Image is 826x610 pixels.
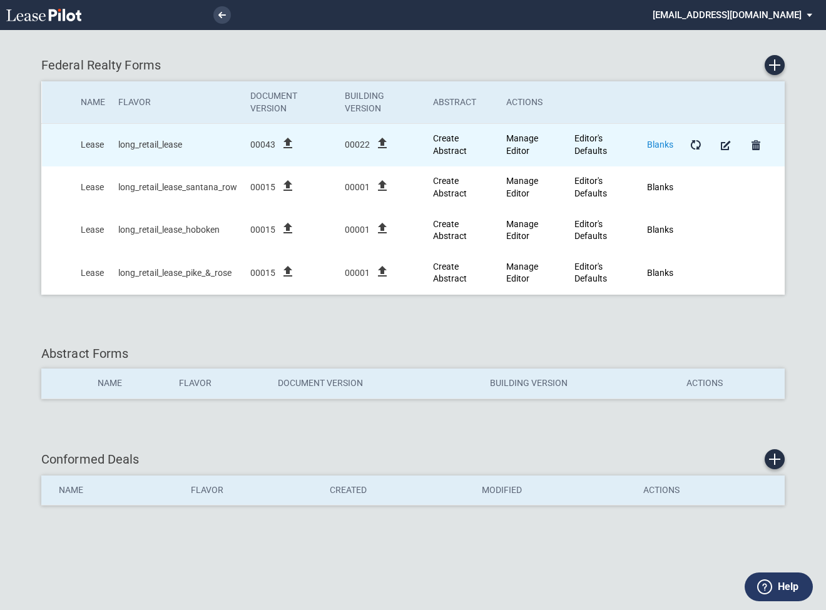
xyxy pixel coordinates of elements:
th: Created [321,475,473,506]
td: Lease [72,166,110,209]
a: Blanks [647,182,673,192]
th: Building Version [481,369,678,399]
i: file_upload [280,264,295,279]
a: Editor's Defaults [574,219,607,241]
label: file_upload [375,271,390,281]
button: Help [745,572,813,601]
i: file_upload [280,178,295,193]
a: Create new Abstract [433,176,467,198]
i: file_upload [375,136,390,151]
td: long_retail_lease_pike_&_rose [110,252,242,294]
i: file_upload [375,264,390,279]
th: Actions [497,81,566,124]
md-icon: Form Updates [688,138,703,153]
span: 00022 [345,139,370,151]
span: 00001 [345,181,370,194]
td: Lease [72,124,110,166]
th: Flavor [110,81,242,124]
span: 00043 [250,139,275,151]
tr: Created At: 2025-09-08T14:26:14-04:00; Updated At: 2025-09-11T15:00:01-04:00 [42,252,785,294]
th: Document Version [242,81,337,124]
div: Conformed Deals [41,449,785,469]
td: Lease [72,209,110,252]
a: Blanks [647,268,673,278]
a: Create new Abstract [433,133,467,156]
md-icon: Manage Form [718,138,733,153]
a: Editor's Defaults [574,262,607,284]
th: Modified [473,475,635,506]
th: Name [41,475,182,506]
a: Blanks [647,225,673,235]
td: long_retail_lease_santana_row [110,166,242,209]
label: file_upload [375,185,390,195]
span: 00015 [250,267,275,280]
label: file_upload [280,185,295,195]
th: Actions [635,475,785,506]
md-icon: Delete Form [748,138,763,153]
tr: Created At: 2025-09-08T12:25:45-04:00; Updated At: 2025-09-11T14:59:50-04:00 [42,209,785,252]
a: Manage Editor [506,262,538,284]
label: file_upload [280,228,295,238]
th: Abstract [424,81,497,124]
a: Blanks [647,140,673,150]
a: Create new conformed deal [765,449,785,469]
i: file_upload [375,178,390,193]
td: long_retail_lease [110,124,242,166]
label: file_upload [375,228,390,238]
label: Help [778,579,798,595]
i: file_upload [280,221,295,236]
th: Name [89,369,170,399]
th: Building Version [336,81,424,124]
th: Document Version [269,369,482,399]
a: Manage Editor [506,176,538,198]
a: Create new Abstract [433,262,467,284]
a: Delete Form [747,136,765,154]
tr: Created At: 2025-09-08T11:46:48-04:00; Updated At: 2025-09-11T14:59:46-04:00 [42,124,785,166]
a: Editor's Defaults [574,133,607,156]
label: file_upload [280,271,295,281]
a: Manage Editor [506,219,538,241]
td: long_retail_lease_hoboken [110,209,242,252]
a: Manage Form [717,136,735,154]
th: Name [72,81,110,124]
i: file_upload [375,221,390,236]
span: 00001 [345,267,370,280]
label: file_upload [375,143,390,153]
a: Create new Abstract [433,219,467,241]
label: file_upload [280,143,295,153]
div: Federal Realty Forms [41,55,785,75]
span: 00015 [250,181,275,194]
th: Flavor [170,369,269,399]
span: 00001 [345,224,370,236]
div: Abstract Forms [41,345,785,362]
tr: Created At: 2025-09-08T12:46:47-04:00; Updated At: 2025-09-11T14:59:57-04:00 [42,166,785,209]
span: 00015 [250,224,275,236]
a: Manage Editor [506,133,538,156]
th: Flavor [182,475,321,506]
a: Create new Form [765,55,785,75]
i: file_upload [280,136,295,151]
a: Editor's Defaults [574,176,607,198]
th: Actions [678,369,785,399]
a: Form Updates [687,136,705,154]
td: Lease [72,252,110,294]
